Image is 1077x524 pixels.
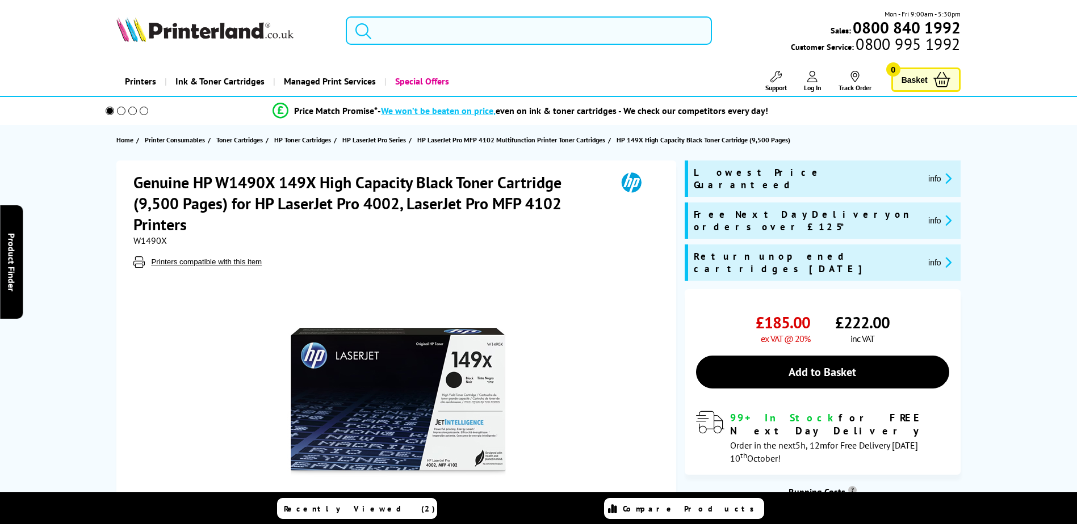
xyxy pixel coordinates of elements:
span: Return unopened cartridges [DATE] [694,250,919,275]
a: Printers [116,67,165,96]
a: Track Order [839,71,871,92]
span: Compare Products [623,504,760,514]
span: Mon - Fri 9:00am - 5:30pm [885,9,961,19]
span: W1490X [133,235,167,246]
button: Printers compatible with this item [148,257,265,267]
span: £222.00 [835,312,890,333]
span: ex VAT @ 20% [761,333,810,344]
sup: th [740,450,747,460]
a: Managed Print Services [273,67,384,96]
span: HP LaserJet Pro Series [342,134,406,146]
a: Special Offers [384,67,458,96]
span: £185.00 [756,312,810,333]
span: Recently Viewed (2) [284,504,435,514]
button: promo-description [925,256,955,269]
a: Printerland Logo [116,17,332,44]
a: Add to Basket [696,356,949,388]
span: Support [765,83,787,92]
a: Printer Consumables [145,134,208,146]
a: Recently Viewed (2) [277,498,437,519]
sup: Cost per page [848,486,857,495]
li: modal_Promise [90,101,952,121]
a: HP LaserJet Pro MFP 4102 Multifunction Printer Toner Cartridges [417,134,608,146]
span: HP Toner Cartridges [274,134,331,146]
span: Product Finder [6,233,17,291]
a: Home [116,134,136,146]
a: Support [765,71,787,92]
span: Home [116,134,133,146]
span: 5h, 12m [795,440,827,451]
a: Log In [804,71,822,92]
span: Price Match Promise* [294,105,378,116]
img: HP [605,172,657,193]
span: 99+ In Stock [730,411,839,424]
b: 0800 840 1992 [853,17,961,38]
span: Printer Consumables [145,134,205,146]
a: Toner Cartridges [216,134,266,146]
span: Log In [804,83,822,92]
button: promo-description [925,172,955,185]
span: HP LaserJet Pro MFP 4102 Multifunction Printer Toner Cartridges [417,134,605,146]
span: HP 149X High Capacity Black Toner Cartridge (9,500 Pages) [617,134,790,146]
span: Toner Cartridges [216,134,263,146]
img: HP W1490X 149X High Capacity Black Toner Cartridge (9,500 Pages) [287,290,509,513]
span: Customer Service: [791,39,960,52]
a: Basket 0 [891,67,961,92]
a: HP LaserJet Pro Series [342,134,409,146]
a: HP 149X High Capacity Black Toner Cartridge (9,500 Pages) [617,134,793,146]
span: Ink & Toner Cartridges [175,67,265,96]
div: modal_delivery [696,411,949,463]
span: 0800 995 1992 [854,39,960,49]
span: 0 [886,62,900,77]
div: - even on ink & toner cartridges - We check our competitors every day! [378,105,768,116]
span: Order in the next for Free Delivery [DATE] 10 October! [730,440,918,464]
a: Compare Products [604,498,764,519]
div: Running Costs [685,486,961,497]
a: HP Toner Cartridges [274,134,334,146]
span: Free Next Day Delivery on orders over £125* [694,208,919,233]
span: Lowest Price Guaranteed [694,166,919,191]
span: Basket [902,72,928,87]
span: We won’t be beaten on price, [381,105,496,116]
h1: Genuine HP W1490X 149X High Capacity Black Toner Cartridge (9,500 Pages) for HP LaserJet Pro 4002... [133,172,605,235]
img: Printerland Logo [116,17,294,42]
span: inc VAT [850,333,874,344]
button: promo-description [925,214,955,227]
div: for FREE Next Day Delivery [730,411,949,437]
a: 0800 840 1992 [851,22,961,33]
span: Sales: [831,25,851,36]
a: Ink & Toner Cartridges [165,67,273,96]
